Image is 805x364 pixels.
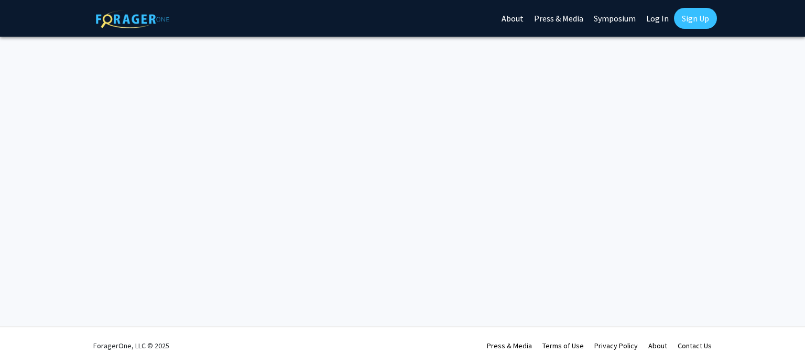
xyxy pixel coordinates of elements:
[93,327,169,364] div: ForagerOne, LLC © 2025
[648,341,667,350] a: About
[674,8,717,29] a: Sign Up
[96,10,169,28] img: ForagerOne Logo
[594,341,638,350] a: Privacy Policy
[678,341,712,350] a: Contact Us
[487,341,532,350] a: Press & Media
[542,341,584,350] a: Terms of Use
